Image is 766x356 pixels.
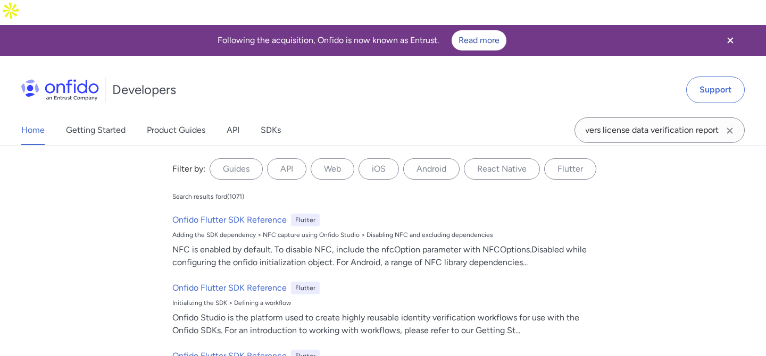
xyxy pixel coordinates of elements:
[724,34,737,47] svg: Close banner
[574,117,745,143] input: Onfido search input field
[172,163,205,175] div: Filter by:
[291,282,320,294] div: Flutter
[210,158,263,180] label: Guides
[403,158,460,180] label: Android
[21,79,99,100] img: Onfido Logo
[267,158,306,180] label: API
[21,115,45,145] a: Home
[544,158,596,180] label: Flutter
[172,192,244,201] div: Search results for d ( 1071 )
[168,209,606,273] a: Onfido Flutter SDK ReferenceFlutterAdding the SDK dependency > NFC capture using Onfido Studio > ...
[172,299,602,307] div: Initializing the SDK > Defining a workflow
[311,158,354,180] label: Web
[723,124,736,137] svg: Clear search field button
[359,158,399,180] label: iOS
[227,115,239,145] a: API
[147,115,205,145] a: Product Guides
[172,214,287,226] h6: Onfido Flutter SDK Reference
[172,311,602,337] div: Onfido Studio is the platform used to create highly reusable identity verification workflows for ...
[66,115,126,145] a: Getting Started
[686,77,745,103] a: Support
[452,30,506,50] a: Read more
[168,277,606,341] a: Onfido Flutter SDK ReferenceFlutterInitializing the SDK > Defining a workflowOnfido Studio is the...
[291,214,320,226] div: Flutter
[464,158,540,180] label: React Native
[711,27,750,54] button: Close banner
[261,115,281,145] a: SDKs
[112,81,176,98] h1: Developers
[172,231,602,239] div: Adding the SDK dependency > NFC capture using Onfido Studio > Disabling NFC and excluding depende...
[172,282,287,294] h6: Onfido Flutter SDK Reference
[13,30,711,50] div: Following the acquisition, Onfido is now known as Entrust.
[172,243,602,269] div: NFC is enabled by default. To disable NFC, include the nfcOption parameter with NFCOptions.Disabl...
